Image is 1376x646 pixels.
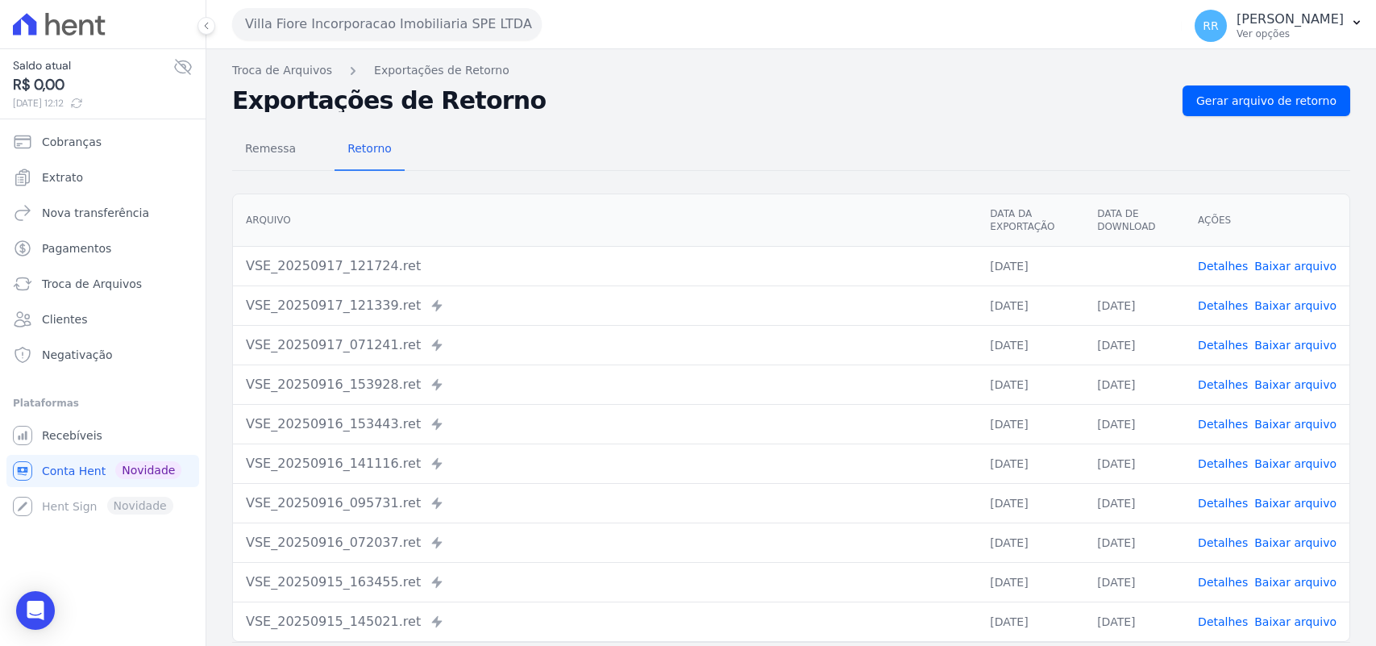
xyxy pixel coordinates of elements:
[13,57,173,74] span: Saldo atual
[42,276,142,292] span: Troca de Arquivos
[232,129,309,171] a: Remessa
[977,404,1084,444] td: [DATE]
[1198,299,1248,312] a: Detalhes
[977,602,1084,641] td: [DATE]
[6,161,199,194] a: Extrato
[246,336,964,355] div: VSE_20250917_071241.ret
[42,240,111,256] span: Pagamentos
[1084,194,1185,247] th: Data de Download
[246,375,964,394] div: VSE_20250916_153928.ret
[1254,339,1337,352] a: Baixar arquivo
[1254,615,1337,628] a: Baixar arquivo
[1084,444,1185,483] td: [DATE]
[1084,483,1185,523] td: [DATE]
[1198,576,1248,589] a: Detalhes
[1084,562,1185,602] td: [DATE]
[1198,457,1248,470] a: Detalhes
[1198,536,1248,549] a: Detalhes
[233,194,977,247] th: Arquivo
[115,461,181,479] span: Novidade
[1198,615,1248,628] a: Detalhes
[977,285,1084,325] td: [DATE]
[232,90,1170,112] h2: Exportações de Retorno
[1084,523,1185,562] td: [DATE]
[1254,576,1337,589] a: Baixar arquivo
[977,523,1084,562] td: [DATE]
[13,96,173,110] span: [DATE] 12:12
[246,296,964,315] div: VSE_20250917_121339.ret
[1237,27,1344,40] p: Ver opções
[1084,285,1185,325] td: [DATE]
[1198,260,1248,273] a: Detalhes
[6,126,199,158] a: Cobranças
[246,256,964,276] div: VSE_20250917_121724.ret
[42,205,149,221] span: Nova transferência
[1254,497,1337,510] a: Baixar arquivo
[338,132,401,165] span: Retorno
[1254,457,1337,470] a: Baixar arquivo
[1183,85,1350,116] a: Gerar arquivo de retorno
[13,394,193,413] div: Plataformas
[1182,3,1376,48] button: RR [PERSON_NAME] Ver opções
[42,427,102,444] span: Recebíveis
[1084,365,1185,404] td: [DATE]
[246,612,964,631] div: VSE_20250915_145021.ret
[977,444,1084,483] td: [DATE]
[235,132,306,165] span: Remessa
[232,8,542,40] button: Villa Fiore Incorporacao Imobiliaria SPE LTDA
[6,232,199,265] a: Pagamentos
[6,339,199,371] a: Negativação
[1196,93,1337,109] span: Gerar arquivo de retorno
[1254,260,1337,273] a: Baixar arquivo
[232,62,1350,79] nav: Breadcrumb
[1254,536,1337,549] a: Baixar arquivo
[42,311,87,327] span: Clientes
[42,347,113,363] span: Negativação
[13,126,193,523] nav: Sidebar
[977,562,1084,602] td: [DATE]
[1254,378,1337,391] a: Baixar arquivo
[1084,325,1185,365] td: [DATE]
[1185,194,1349,247] th: Ações
[6,419,199,452] a: Recebíveis
[977,483,1084,523] td: [DATE]
[1237,11,1344,27] p: [PERSON_NAME]
[1198,339,1248,352] a: Detalhes
[6,455,199,487] a: Conta Hent Novidade
[1254,418,1337,431] a: Baixar arquivo
[977,325,1084,365] td: [DATE]
[1084,602,1185,641] td: [DATE]
[42,463,106,479] span: Conta Hent
[42,134,102,150] span: Cobranças
[1198,378,1248,391] a: Detalhes
[6,303,199,336] a: Clientes
[977,246,1084,285] td: [DATE]
[246,573,964,592] div: VSE_20250915_163455.ret
[246,494,964,513] div: VSE_20250916_095731.ret
[6,197,199,229] a: Nova transferência
[1084,404,1185,444] td: [DATE]
[246,415,964,434] div: VSE_20250916_153443.ret
[977,365,1084,404] td: [DATE]
[232,62,332,79] a: Troca de Arquivos
[246,533,964,552] div: VSE_20250916_072037.ret
[42,169,83,185] span: Extrato
[6,268,199,300] a: Troca de Arquivos
[246,454,964,473] div: VSE_20250916_141116.ret
[374,62,509,79] a: Exportações de Retorno
[1254,299,1337,312] a: Baixar arquivo
[1203,20,1218,31] span: RR
[977,194,1084,247] th: Data da Exportação
[1198,418,1248,431] a: Detalhes
[16,591,55,630] div: Open Intercom Messenger
[1198,497,1248,510] a: Detalhes
[335,129,405,171] a: Retorno
[13,74,173,96] span: R$ 0,00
